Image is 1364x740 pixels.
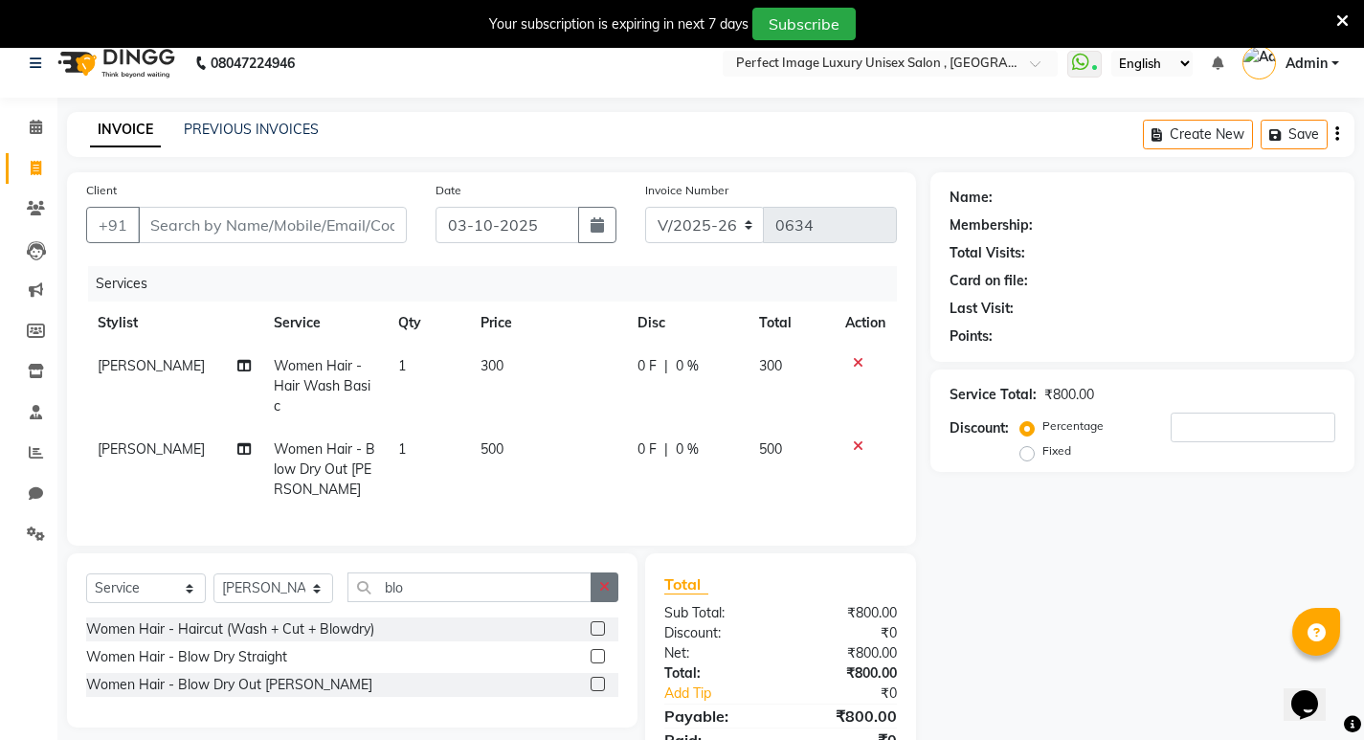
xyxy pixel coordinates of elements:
[49,36,180,90] img: logo
[398,357,406,374] span: 1
[780,705,910,728] div: ₹800.00
[626,302,749,345] th: Disc
[86,207,140,243] button: +91
[86,647,287,667] div: Women Hair - Blow Dry Straight
[481,440,503,458] span: 500
[650,643,780,663] div: Net:
[802,684,911,704] div: ₹0
[86,302,262,345] th: Stylist
[950,271,1028,291] div: Card on file:
[950,385,1037,405] div: Service Total:
[86,619,374,639] div: Women Hair - Haircut (Wash + Cut + Blowdry)
[676,439,699,460] span: 0 %
[1261,120,1328,149] button: Save
[780,663,910,684] div: ₹800.00
[1286,54,1328,74] span: Admin
[780,603,910,623] div: ₹800.00
[387,302,470,345] th: Qty
[88,266,911,302] div: Services
[1042,442,1071,460] label: Fixed
[645,182,728,199] label: Invoice Number
[1143,120,1253,149] button: Create New
[481,357,503,374] span: 300
[950,243,1025,263] div: Total Visits:
[86,675,372,695] div: Women Hair - Blow Dry Out [PERSON_NAME]
[184,121,319,138] a: PREVIOUS INVOICES
[274,357,370,415] span: Women Hair - Hair Wash Basic
[752,8,856,40] button: Subscribe
[650,663,780,684] div: Total:
[1042,417,1104,435] label: Percentage
[759,357,782,374] span: 300
[489,14,749,34] div: Your subscription is expiring in next 7 days
[950,299,1014,319] div: Last Visit:
[347,572,592,602] input: Search or Scan
[262,302,387,345] th: Service
[950,326,993,347] div: Points:
[637,439,657,460] span: 0 F
[950,418,1009,438] div: Discount:
[664,356,668,376] span: |
[664,439,668,460] span: |
[138,207,407,243] input: Search by Name/Mobile/Email/Code
[780,643,910,663] div: ₹800.00
[469,302,625,345] th: Price
[211,36,295,90] b: 08047224946
[950,188,993,208] div: Name:
[759,440,782,458] span: 500
[86,182,117,199] label: Client
[676,356,699,376] span: 0 %
[650,603,780,623] div: Sub Total:
[1044,385,1094,405] div: ₹800.00
[748,302,833,345] th: Total
[98,357,205,374] span: [PERSON_NAME]
[650,705,780,728] div: Payable:
[1242,46,1276,79] img: Admin
[274,440,375,498] span: Women Hair - Blow Dry Out [PERSON_NAME]
[664,574,708,594] span: Total
[98,440,205,458] span: [PERSON_NAME]
[950,215,1033,235] div: Membership:
[780,623,910,643] div: ₹0
[650,623,780,643] div: Discount:
[436,182,461,199] label: Date
[650,684,802,704] a: Add Tip
[1284,663,1345,721] iframe: chat widget
[398,440,406,458] span: 1
[90,113,161,147] a: INVOICE
[834,302,897,345] th: Action
[637,356,657,376] span: 0 F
